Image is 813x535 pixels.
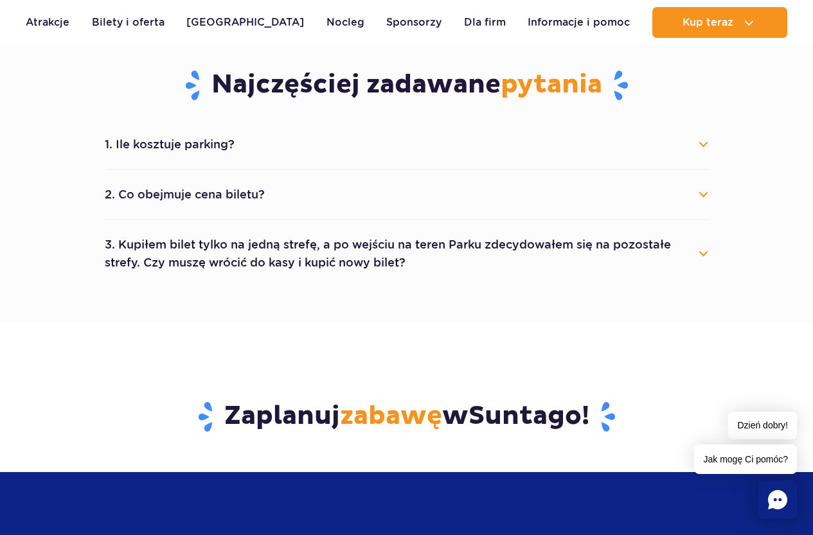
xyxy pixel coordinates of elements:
span: Kup teraz [683,17,733,28]
a: Bilety i oferta [92,7,165,38]
a: Sponsorzy [386,7,442,38]
h3: Najczęściej zadawane [105,69,709,102]
span: Dzień dobry! [728,412,797,439]
button: 2. Co obejmuje cena biletu? [105,180,709,209]
span: Suntago [469,400,582,432]
h3: Zaplanuj w ! [30,400,783,434]
span: zabawę [340,400,442,432]
div: Chat [758,480,797,519]
button: 1. Ile kosztuje parking? [105,130,709,159]
span: pytania [501,69,602,101]
button: 3. Kupiłem bilet tylko na jedną strefę, a po wejściu na teren Parku zdecydowałem się na pozostałe... [105,231,709,277]
a: Atrakcje [26,7,69,38]
button: Kup teraz [652,7,787,38]
a: Dla firm [464,7,506,38]
a: Nocleg [326,7,364,38]
span: Jak mogę Ci pomóc? [694,444,797,474]
a: Informacje i pomoc [528,7,630,38]
a: [GEOGRAPHIC_DATA] [186,7,304,38]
